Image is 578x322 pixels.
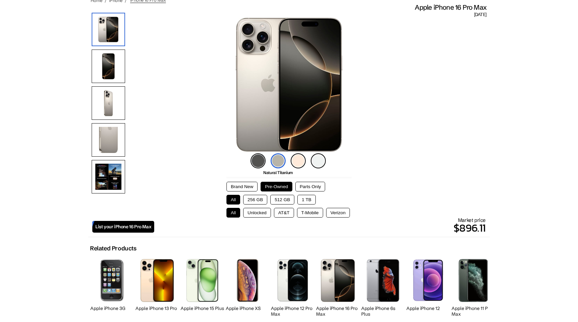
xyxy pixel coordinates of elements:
[271,306,314,317] h2: Apple iPhone 12 Pro Max
[226,306,269,311] h2: Apple iPhone XS
[263,170,293,175] span: Natural Titanium
[406,306,450,311] h2: Apple iPhone 12
[135,306,179,311] h2: Apple iPhone 13 Pro
[326,208,350,218] button: Verizon
[92,50,125,83] img: Front
[297,208,323,218] button: T-Mobile
[316,255,360,319] a: iPhone 16 Pro Max Apple iPhone 16 Pro Max
[271,255,314,319] a: iPhone 12 Pro Max Apple iPhone 12 Pro Max
[186,259,218,302] img: iPhone 15 Plus
[452,255,495,319] a: iPhone 11 Pro Max Apple iPhone 11 Pro Max
[251,153,266,168] img: black-titanium-icon
[291,153,306,168] img: desert-titanium-icon
[226,255,269,319] a: iPhone XS Apple iPhone XS
[243,195,267,205] button: 256 GB
[154,220,486,236] p: $896.11
[226,195,240,205] button: All
[95,224,151,230] span: List your iPhone 16 Pro Max
[90,255,134,319] a: iPhone 3G Apple iPhone 3G
[270,195,294,205] button: 512 GB
[277,259,308,302] img: iPhone 12 Pro Max
[154,217,486,236] div: Market price
[295,182,325,191] button: Parts Only
[92,160,125,193] img: Features
[297,195,315,205] button: 1 TB
[100,259,124,302] img: iPhone 3G
[181,255,224,319] a: iPhone 15 Plus Apple iPhone 15 Plus
[237,259,258,302] img: iPhone XS
[236,18,342,152] img: iPhone 16 Pro Max
[316,306,360,317] h2: Apple iPhone 16 Pro Max
[181,306,224,311] h2: Apple iPhone 15 Plus
[452,306,495,317] h2: Apple iPhone 11 Pro Max
[135,255,179,319] a: iPhone 13 Pro Apple iPhone 13 Pro
[413,259,444,302] img: iPhone 12
[243,208,271,218] button: Unlocked
[311,153,326,168] img: white-titanium-icon
[140,259,174,302] img: iPhone 13 Pro
[92,221,154,233] a: List your iPhone 16 Pro Max
[459,259,488,302] img: iPhone 11 Pro Max
[92,123,125,157] img: Camera
[321,259,355,302] img: iPhone 16 Pro Max
[261,182,292,191] button: Pre-Owned
[226,182,258,191] button: Brand New
[271,153,286,168] img: natural-titanium-icon
[361,255,405,319] a: iPhone 6s Plus Apple iPhone 6s Plus
[90,306,134,311] h2: Apple iPhone 3G
[274,208,294,218] button: AT&T
[474,12,486,18] span: [DATE]
[365,259,401,302] img: iPhone 6s Plus
[406,255,450,319] a: iPhone 12 Apple iPhone 12
[361,306,405,317] h2: Apple iPhone 6s Plus
[90,245,136,252] h2: Related Products
[226,208,240,218] button: All
[92,86,125,120] img: Rear
[92,13,125,46] img: iPhone 16 Pro Max
[415,3,486,12] span: Apple iPhone 16 Pro Max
